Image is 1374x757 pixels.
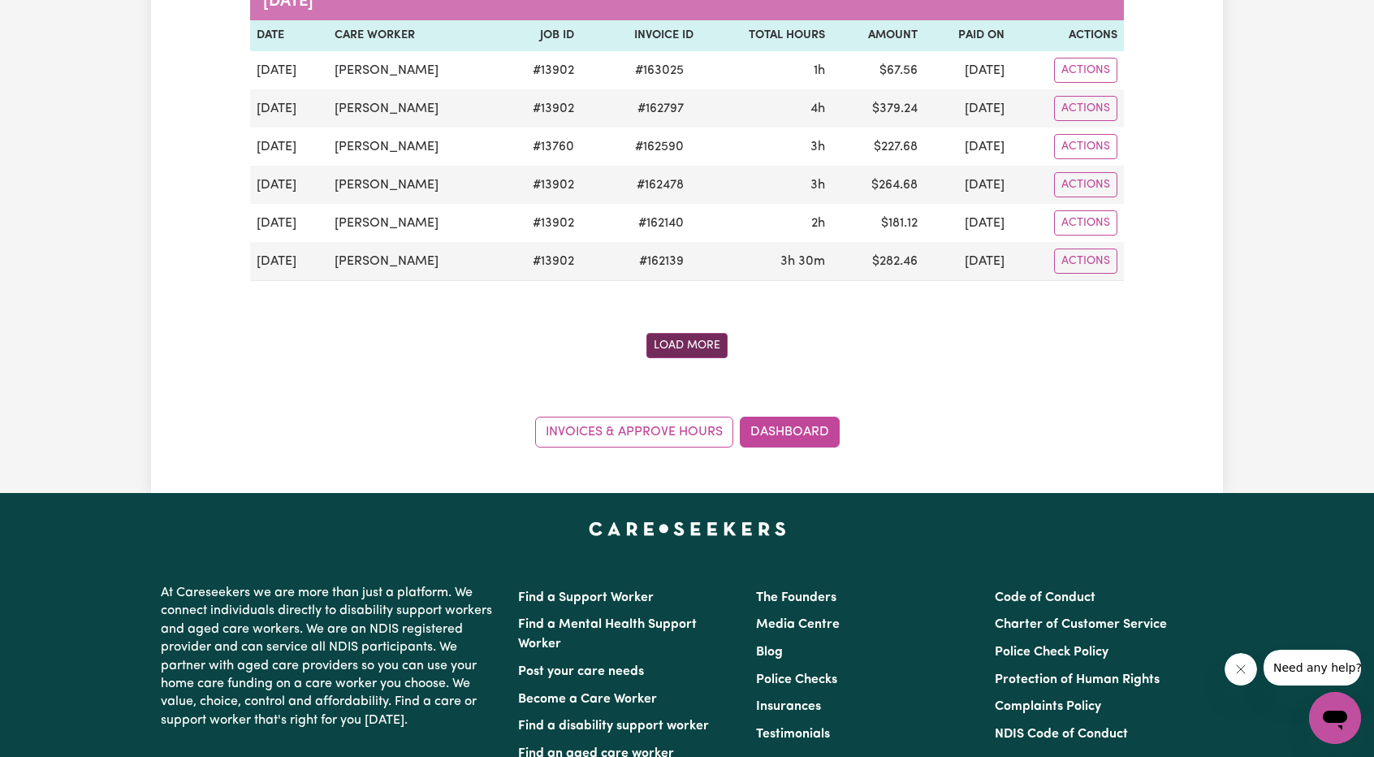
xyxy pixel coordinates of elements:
[250,89,328,128] td: [DATE]
[250,166,328,204] td: [DATE]
[1225,653,1257,686] iframe: Close message
[625,61,693,80] span: # 163025
[629,214,693,233] span: # 162140
[814,64,825,77] span: 1 hour
[328,166,500,204] td: [PERSON_NAME]
[1054,134,1117,159] button: Actions
[924,204,1012,242] td: [DATE]
[700,20,832,51] th: Total Hours
[995,700,1101,713] a: Complaints Policy
[250,128,328,166] td: [DATE]
[810,141,825,154] span: 3 hours
[924,242,1012,281] td: [DATE]
[589,522,786,535] a: Careseekers home page
[811,217,825,230] span: 2 hours
[328,20,500,51] th: Care Worker
[810,179,825,192] span: 3 hours
[10,11,98,24] span: Need any help?
[832,242,923,281] td: $ 282.46
[832,89,923,128] td: $ 379.24
[1054,96,1117,121] button: Actions
[995,646,1108,659] a: Police Check Policy
[810,102,825,115] span: 4 hours
[1309,692,1361,744] iframe: Button to launch messaging window
[756,618,840,631] a: Media Centre
[328,51,500,89] td: [PERSON_NAME]
[995,618,1167,631] a: Charter of Customer Service
[250,51,328,89] td: [DATE]
[924,89,1012,128] td: [DATE]
[250,20,328,51] th: Date
[995,591,1095,604] a: Code of Conduct
[625,137,693,157] span: # 162590
[780,255,825,268] span: 3 hours 30 minutes
[756,728,830,741] a: Testimonials
[500,242,581,281] td: # 13902
[328,89,500,128] td: [PERSON_NAME]
[832,166,923,204] td: $ 264.68
[535,417,733,448] a: Invoices & Approve Hours
[756,673,837,686] a: Police Checks
[995,728,1128,741] a: NDIS Code of Conduct
[832,51,923,89] td: $ 67.56
[756,700,821,713] a: Insurances
[581,20,700,51] th: Invoice ID
[995,673,1160,686] a: Protection of Human Rights
[1054,249,1117,274] button: Actions
[1264,650,1361,686] iframe: Message from company
[924,128,1012,166] td: [DATE]
[500,166,581,204] td: # 13902
[328,204,500,242] td: [PERSON_NAME]
[627,175,693,195] span: # 162478
[518,720,709,733] a: Find a disability support worker
[518,618,697,651] a: Find a Mental Health Support Worker
[740,417,840,448] a: Dashboard
[328,128,500,166] td: [PERSON_NAME]
[924,51,1012,89] td: [DATE]
[646,333,728,358] button: Fetch older invoices
[756,646,783,659] a: Blog
[328,242,500,281] td: [PERSON_NAME]
[832,128,923,166] td: $ 227.68
[1054,172,1117,197] button: Actions
[924,166,1012,204] td: [DATE]
[161,577,499,736] p: At Careseekers we are more than just a platform. We connect individuals directly to disability su...
[628,99,693,119] span: # 162797
[518,591,654,604] a: Find a Support Worker
[1011,20,1124,51] th: Actions
[832,20,923,51] th: Amount
[500,128,581,166] td: # 13760
[629,252,693,271] span: # 162139
[924,20,1012,51] th: Paid On
[250,204,328,242] td: [DATE]
[500,51,581,89] td: # 13902
[518,665,644,678] a: Post your care needs
[756,591,836,604] a: The Founders
[250,242,328,281] td: [DATE]
[500,20,581,51] th: Job ID
[518,693,657,706] a: Become a Care Worker
[832,204,923,242] td: $ 181.12
[500,89,581,128] td: # 13902
[1054,58,1117,83] button: Actions
[500,204,581,242] td: # 13902
[1054,210,1117,236] button: Actions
